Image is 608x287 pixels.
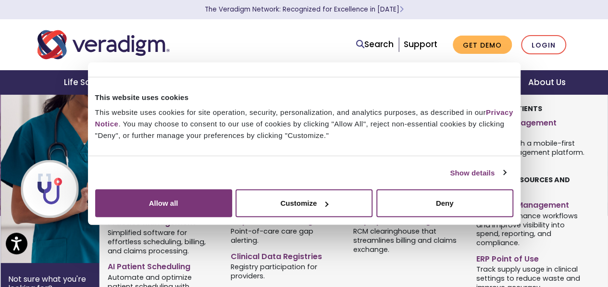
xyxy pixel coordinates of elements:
div: This website uses cookies for site operation, security, personalization, and analytics purposes, ... [95,107,513,141]
img: Healthcare Provider [0,95,155,263]
button: Allow all [95,189,232,217]
img: Veradigm logo [37,29,170,61]
a: Support [404,38,437,50]
span: Point-of-care care gap alerting. [231,226,339,245]
a: Patient Engagement Platform [476,114,585,138]
span: RCM clearinghouse that streamlines billing and claims exchange. [353,226,462,254]
a: The Veradigm Network: Recognized for Excellence in [DATE]Learn More [205,5,404,14]
a: ERP Point of Use [476,250,585,264]
a: AI Patient Scheduling [108,258,216,272]
span: Simplified software for effortless scheduling, billing, and claims processing. [108,228,216,256]
span: Automate finance workflows and improve visibility into spend, reporting, and compliance. [476,211,585,247]
a: Show details [450,167,506,178]
a: Login [521,35,566,55]
a: Privacy Notice [95,108,513,128]
span: Integrate with a mobile-first patient engagement platform. [476,138,585,157]
strong: Optimize Resources and Spend [476,175,570,196]
span: Learn More [399,5,404,14]
a: About Us [517,70,577,95]
div: This website uses cookies [95,91,513,103]
button: Deny [376,189,513,217]
a: ERP Fiscal Management [476,197,585,211]
button: Customize [236,189,372,217]
span: Registry participation for providers. [231,262,339,280]
a: Life Sciences [52,70,132,95]
a: Search [356,38,394,51]
a: Clinical Data Registries [231,248,339,262]
a: Get Demo [453,36,512,54]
